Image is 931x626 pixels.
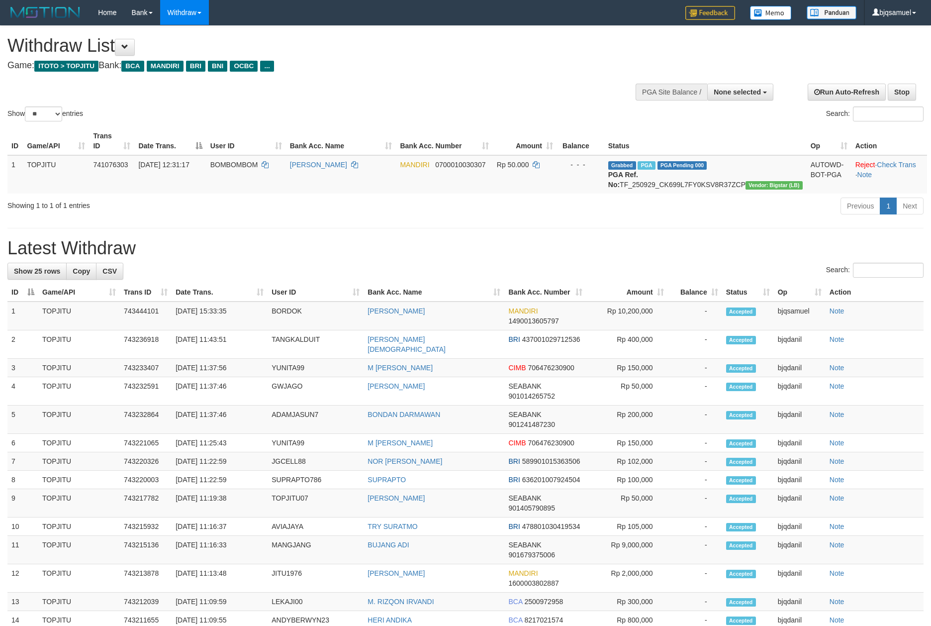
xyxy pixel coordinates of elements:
td: [DATE] 11:22:59 [172,452,268,471]
div: PGA Site Balance / [636,84,707,101]
th: Bank Acc. Name: activate to sort column ascending [364,283,504,302]
span: Accepted [726,439,756,448]
div: Showing 1 to 1 of 1 entries [7,197,380,210]
td: MANGJANG [268,536,364,564]
span: Accepted [726,383,756,391]
span: MANDIRI [508,307,538,315]
td: 1 [7,302,38,330]
td: Rp 200,000 [586,406,668,434]
span: Copy 437001029712536 to clipboard [522,335,580,343]
td: Rp 400,000 [586,330,668,359]
td: TOPJITU [38,489,120,518]
th: Balance: activate to sort column ascending [668,283,722,302]
input: Search: [853,106,924,121]
a: Copy [66,263,96,280]
td: 743215932 [120,518,172,536]
a: M. RIZQON IRVANDI [368,598,434,606]
a: Previous [840,198,880,214]
span: Copy 901679375006 to clipboard [508,551,555,559]
span: PGA Pending [657,161,707,170]
td: [DATE] 11:43:51 [172,330,268,359]
td: TOPJITU [38,564,120,593]
td: [DATE] 11:16:33 [172,536,268,564]
a: Note [830,411,844,418]
a: [PERSON_NAME] [368,307,425,315]
td: TOPJITU [38,330,120,359]
img: Feedback.jpg [685,6,735,20]
td: - [668,434,722,452]
a: CSV [96,263,123,280]
td: 12 [7,564,38,593]
select: Showentries [25,106,62,121]
td: [DATE] 11:19:38 [172,489,268,518]
td: - [668,489,722,518]
td: - [668,564,722,593]
a: Next [896,198,924,214]
td: TOPJITU [38,593,120,611]
span: Accepted [726,617,756,625]
button: None selected [707,84,773,101]
td: bjqdanil [774,359,826,377]
td: TOPJITU [38,518,120,536]
th: User ID: activate to sort column ascending [268,283,364,302]
a: BUJANG ADI [368,541,409,549]
th: Date Trans.: activate to sort column descending [134,127,206,155]
td: TOPJITU [23,155,89,194]
span: 741076303 [93,161,128,169]
a: Note [830,494,844,502]
a: Run Auto-Refresh [808,84,886,101]
a: Note [830,541,844,549]
td: Rp 9,000,000 [586,536,668,564]
td: [DATE] 11:37:56 [172,359,268,377]
td: TF_250929_CK699L7FY0KSV8R37ZCP [604,155,807,194]
a: Note [830,569,844,577]
span: Marked by bjqsamuel [638,161,655,170]
td: 8 [7,471,38,489]
td: Rp 10,200,000 [586,302,668,330]
td: AVIAJAYA [268,518,364,536]
a: SUPRAPTO [368,476,406,484]
span: Copy 478801030419534 to clipboard [522,522,580,530]
th: Status [604,127,807,155]
td: AUTOWD-BOT-PGA [807,155,851,194]
span: ITOTO > TOPJITU [34,61,98,72]
span: Accepted [726,495,756,503]
a: Note [830,439,844,447]
span: Copy 8217021574 to clipboard [524,616,563,624]
td: [DATE] 11:25:43 [172,434,268,452]
th: Action [826,283,924,302]
a: [PERSON_NAME] [368,382,425,390]
td: Rp 50,000 [586,377,668,406]
td: [DATE] 15:33:35 [172,302,268,330]
td: Rp 300,000 [586,593,668,611]
td: TOPJITU [38,471,120,489]
td: LEKAJI00 [268,593,364,611]
span: Copy 0700010030307 to clipboard [435,161,485,169]
td: 743236918 [120,330,172,359]
td: bjqdanil [774,536,826,564]
span: CSV [102,267,117,275]
td: 6 [7,434,38,452]
span: BCA [508,598,522,606]
span: OCBC [230,61,258,72]
td: YUNITA99 [268,434,364,452]
span: MANDIRI [147,61,184,72]
a: 1 [880,198,897,214]
th: Action [851,127,927,155]
td: bjqdanil [774,518,826,536]
span: Copy 706476230900 to clipboard [528,439,574,447]
td: GWJAGO [268,377,364,406]
td: TOPJITU [38,377,120,406]
td: bjqdanil [774,489,826,518]
span: BRI [508,457,520,465]
td: 743221065 [120,434,172,452]
td: 11 [7,536,38,564]
td: SUPRAPTO786 [268,471,364,489]
th: Op: activate to sort column ascending [774,283,826,302]
span: Accepted [726,523,756,531]
span: Accepted [726,308,756,316]
span: SEABANK [508,541,541,549]
td: bjqdanil [774,406,826,434]
span: Accepted [726,458,756,466]
th: Trans ID: activate to sort column ascending [120,283,172,302]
